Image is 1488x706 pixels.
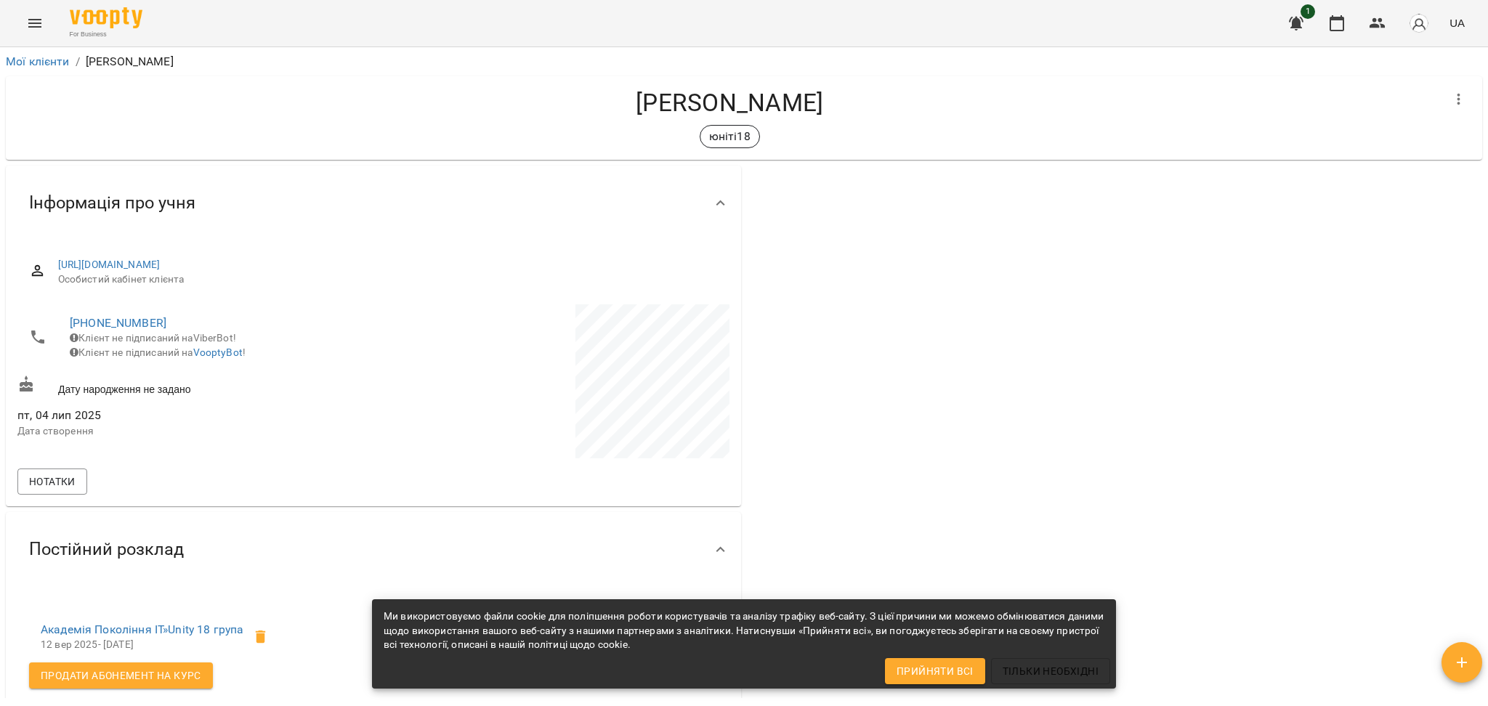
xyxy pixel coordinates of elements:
[243,620,278,654] span: Видалити клієнта з групи юніті18 для курсу Unity 18 група?
[29,538,184,561] span: Постійний розклад
[41,667,201,684] span: Продати абонемент на Курс
[41,622,243,636] a: Академія Покоління ІТ»Unity 18 група
[17,88,1441,118] h4: [PERSON_NAME]
[897,662,974,680] span: Прийняти всі
[17,424,371,439] p: Дата створення
[15,373,373,399] div: Дату народження не задано
[70,332,236,344] span: Клієнт не підписаний на ViberBot!
[991,658,1110,684] button: Тільки необхідні
[76,53,80,70] li: /
[29,192,195,214] span: Інформація про учня
[58,259,161,270] a: [URL][DOMAIN_NAME]
[6,53,1482,70] nav: breadcrumb
[885,658,985,684] button: Прийняти всі
[41,638,243,652] p: 12 вер 2025 - [DATE]
[17,6,52,41] button: Menu
[6,54,70,68] a: Мої клієнти
[17,407,371,424] span: пт, 04 лип 2025
[17,468,87,495] button: Нотатки
[70,316,166,330] a: [PHONE_NUMBER]
[6,512,741,587] div: Постійний розклад
[1444,9,1471,36] button: UA
[1409,13,1429,33] img: avatar_s.png
[193,346,243,358] a: VooptyBot
[709,128,751,145] p: юніті18
[29,473,76,490] span: Нотатки
[1003,662,1099,680] span: Тільки необхідні
[70,30,142,39] span: For Business
[700,125,760,148] div: юніті18
[1301,4,1315,19] span: 1
[384,604,1104,658] div: Ми використовуємо файли cookie для поліпшення роботи користувачів та аналізу трафіку веб-сайту. З...
[70,7,142,28] img: Voopty Logo
[58,272,718,287] span: Особистий кабінет клієнта
[6,166,741,240] div: Інформація про учня
[86,53,174,70] p: [PERSON_NAME]
[1449,15,1465,31] span: UA
[70,346,246,358] span: Клієнт не підписаний на !
[29,662,213,689] button: Продати абонемент на Курс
